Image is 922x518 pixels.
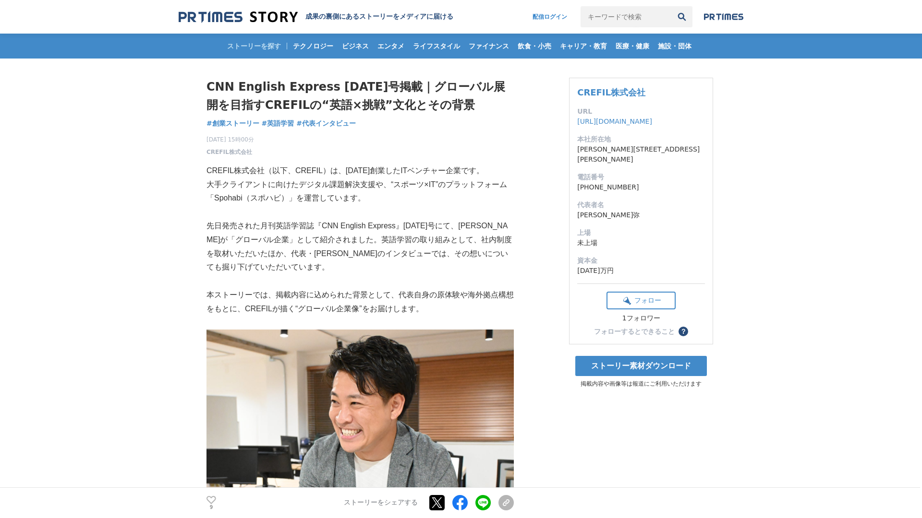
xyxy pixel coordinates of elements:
[262,119,294,128] span: #英語学習
[409,34,464,59] a: ライフスタイル
[607,292,676,309] button: フォロー
[523,6,577,27] a: 配信ログイン
[514,42,555,50] span: 飲食・小売
[594,328,675,335] div: フォローするとできること
[612,34,653,59] a: 医療・健康
[577,134,705,144] dt: 本社所在地
[289,34,337,59] a: テクノロジー
[206,505,216,510] p: 9
[206,119,259,128] span: #創業ストーリー
[569,380,713,388] p: 掲載内容や画像等は報道にご利用いただけます
[409,42,464,50] span: ライフスタイル
[465,42,513,50] span: ファイナンス
[206,178,514,206] p: 大手クライアントに向けたデジタル課題解決支援や、“スポーツ×IT”のプラットフォーム「Spohabi（スポハビ）」を運営しています。
[581,6,671,27] input: キーワードで検索
[577,210,705,220] dd: [PERSON_NAME]弥
[612,42,653,50] span: 医療・健康
[556,42,611,50] span: キャリア・教育
[206,148,252,156] a: CREFIL株式会社
[577,182,705,192] dd: [PHONE_NUMBER]
[679,327,688,336] button: ？
[514,34,555,59] a: 飲食・小売
[654,42,695,50] span: 施設・団体
[577,118,652,125] a: [URL][DOMAIN_NAME]
[206,135,254,144] span: [DATE] 15時00分
[305,12,453,21] h2: 成果の裏側にあるストーリーをメディアに届ける
[577,228,705,238] dt: 上場
[577,256,705,266] dt: 資本金
[179,11,298,24] img: 成果の裏側にあるストーリーをメディアに届ける
[680,328,687,335] span: ？
[338,42,373,50] span: ビジネス
[179,11,453,24] a: 成果の裏側にあるストーリーをメディアに届ける 成果の裏側にあるストーリーをメディアに届ける
[344,499,418,507] p: ストーリーをシェアする
[556,34,611,59] a: キャリア・教育
[289,42,337,50] span: テクノロジー
[374,42,408,50] span: エンタメ
[206,78,514,115] h1: CNN English Express [DATE]号掲載｜グローバル展開を目指すCREFILの“英語×挑戦”文化とその背景
[577,172,705,182] dt: 電話番号
[671,6,692,27] button: 検索
[206,164,514,178] p: CREFIL株式会社（以下、CREFIL）は、[DATE]創業したITベンチャー企業です。
[206,219,514,274] p: 先日発売された月刊英語学習誌『CNN English Express』[DATE]号にて、[PERSON_NAME]が「グローバル企業」として紹介されました。英語学習の取り組みとして、社内制度を...
[577,266,705,276] dd: [DATE]万円
[374,34,408,59] a: エンタメ
[206,118,259,129] a: #創業ストーリー
[296,119,356,128] span: #代表インタビュー
[338,34,373,59] a: ビジネス
[577,106,705,117] dt: URL
[577,87,645,97] a: CREFIL株式会社
[607,314,676,323] div: 1フォロワー
[206,288,514,316] p: 本ストーリーでは、掲載内容に込められた背景として、代表自身の原体験や海外拠点構想をもとに、CREFILが描く“グローバル企業像”をお届けします。
[262,118,294,129] a: #英語学習
[704,13,743,21] img: prtimes
[577,144,705,165] dd: [PERSON_NAME][STREET_ADDRESS][PERSON_NAME]
[654,34,695,59] a: 施設・団体
[577,200,705,210] dt: 代表者名
[465,34,513,59] a: ファイナンス
[577,238,705,248] dd: 未上場
[296,118,356,129] a: #代表インタビュー
[575,356,707,376] a: ストーリー素材ダウンロード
